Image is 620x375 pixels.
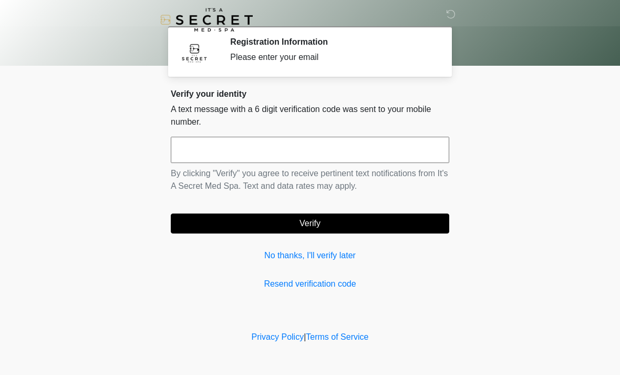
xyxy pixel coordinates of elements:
[160,8,253,32] img: It's A Secret Med Spa Logo
[171,103,449,128] p: A text message with a 6 digit verification code was sent to your mobile number.
[304,332,306,341] a: |
[252,332,304,341] a: Privacy Policy
[306,332,368,341] a: Terms of Service
[230,37,433,47] h2: Registration Information
[171,278,449,290] a: Resend verification code
[171,214,449,234] button: Verify
[179,37,210,68] img: Agent Avatar
[230,51,433,64] div: Please enter your email
[171,89,449,99] h2: Verify your identity
[171,249,449,262] a: No thanks, I'll verify later
[171,167,449,192] p: By clicking "Verify" you agree to receive pertinent text notifications from It's A Secret Med Spa...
